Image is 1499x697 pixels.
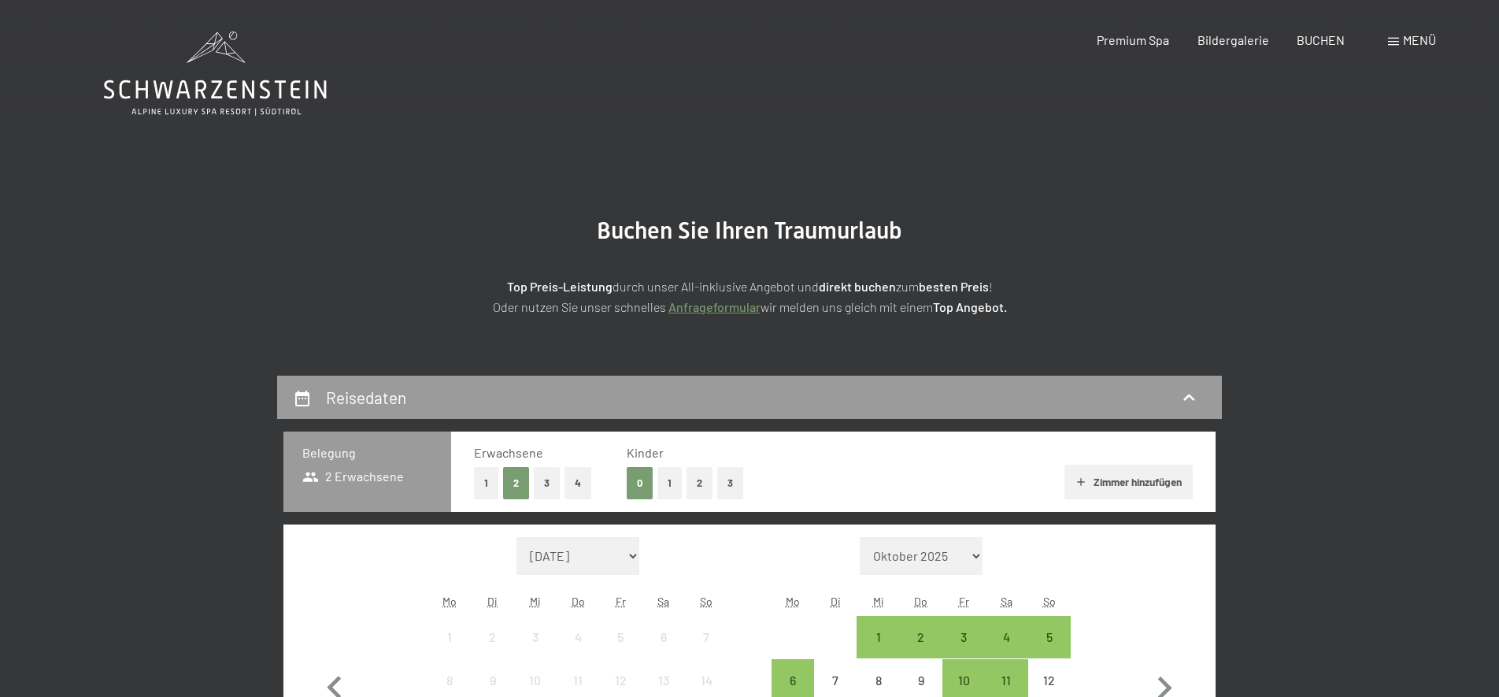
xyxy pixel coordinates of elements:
div: Anreise nicht möglich [642,616,685,658]
abbr: Sonntag [1043,595,1056,608]
div: Anreise möglich [900,616,942,658]
div: Wed Oct 01 2025 [857,616,899,658]
div: 4 [986,631,1026,670]
div: Anreise möglich [857,616,899,658]
div: 3 [944,631,983,670]
div: Wed Sep 03 2025 [514,616,557,658]
span: Menü [1403,32,1436,47]
abbr: Montag [786,595,800,608]
button: 1 [474,467,498,499]
span: Buchen Sie Ihren Traumurlaub [597,217,902,244]
div: Anreise nicht möglich [471,616,513,658]
div: Tue Sep 02 2025 [471,616,513,658]
div: Anreise nicht möglich [599,616,642,658]
div: Anreise nicht möglich [514,616,557,658]
div: 7 [687,631,726,670]
div: 5 [1030,631,1069,670]
abbr: Freitag [959,595,969,608]
span: Kinder [627,445,664,460]
abbr: Sonntag [700,595,712,608]
div: Anreise nicht möglich [557,616,599,658]
div: Thu Sep 04 2025 [557,616,599,658]
button: 2 [503,467,529,499]
abbr: Donnerstag [914,595,927,608]
div: Anreise nicht möglich [685,616,727,658]
a: Anfrageformular [668,299,761,314]
strong: Top Angebot. [933,299,1007,314]
div: 6 [644,631,683,670]
div: 4 [558,631,598,670]
div: Thu Oct 02 2025 [900,616,942,658]
strong: direkt buchen [819,279,896,294]
a: BUCHEN [1297,32,1345,47]
a: Premium Spa [1097,32,1169,47]
div: 2 [901,631,941,670]
div: 5 [601,631,640,670]
div: Fri Oct 03 2025 [942,616,985,658]
button: Zimmer hinzufügen [1064,465,1193,499]
button: 3 [534,467,560,499]
abbr: Freitag [616,595,626,608]
abbr: Donnerstag [572,595,585,608]
div: Sun Oct 05 2025 [1028,616,1071,658]
div: Fri Sep 05 2025 [599,616,642,658]
button: 0 [627,467,653,499]
abbr: Mittwoch [530,595,541,608]
strong: Top Preis-Leistung [507,279,613,294]
div: 3 [516,631,555,670]
abbr: Samstag [1001,595,1012,608]
a: Bildergalerie [1197,32,1269,47]
div: Anreise möglich [1028,616,1071,658]
div: Mon Sep 01 2025 [428,616,471,658]
button: 2 [687,467,712,499]
h3: Belegung [302,444,432,462]
strong: besten Preis [919,279,989,294]
div: Sat Sep 06 2025 [642,616,685,658]
p: durch unser All-inklusive Angebot und zum ! Oder nutzen Sie unser schnelles wir melden uns gleich... [356,276,1143,317]
span: Erwachsene [474,445,543,460]
div: Anreise möglich [985,616,1027,658]
abbr: Samstag [657,595,669,608]
span: 2 Erwachsene [302,468,404,485]
abbr: Dienstag [831,595,841,608]
div: 1 [858,631,898,670]
button: 3 [717,467,743,499]
div: Sun Sep 07 2025 [685,616,727,658]
h2: Reisedaten [326,387,406,407]
div: Anreise nicht möglich [428,616,471,658]
abbr: Montag [442,595,457,608]
abbr: Dienstag [487,595,498,608]
div: Anreise möglich [942,616,985,658]
div: 1 [430,631,469,670]
div: 2 [472,631,512,670]
div: Sat Oct 04 2025 [985,616,1027,658]
button: 1 [657,467,682,499]
button: 4 [564,467,591,499]
abbr: Mittwoch [873,595,884,608]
